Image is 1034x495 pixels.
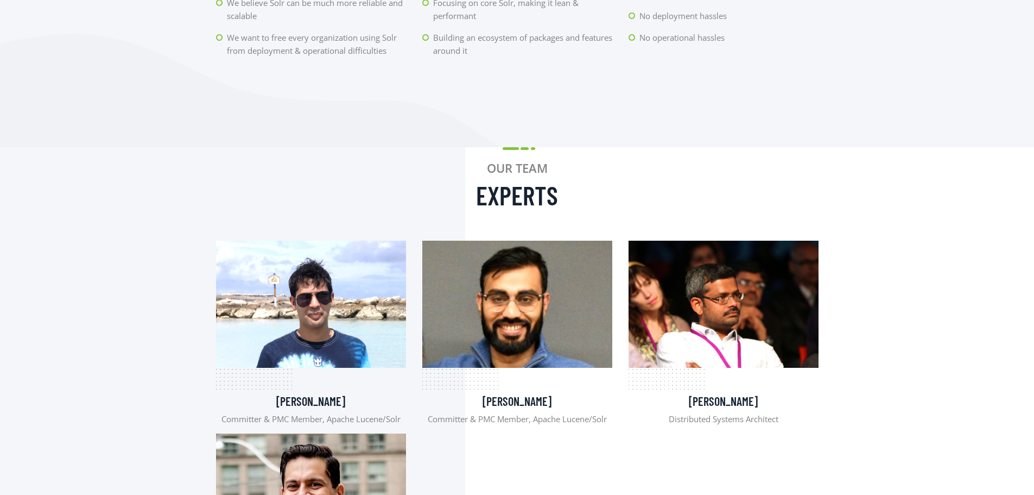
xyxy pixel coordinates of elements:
[629,31,819,44] li: No operational hassles
[216,180,819,211] h2: Experts
[629,9,819,22] li: No deployment hassles
[669,413,778,424] span: Distributed Systems Architect
[428,413,607,424] span: Committer & PMC Member, Apache Lucene/Solr
[422,394,612,408] h4: [PERSON_NAME]
[216,394,406,408] h4: [PERSON_NAME]
[629,394,819,408] h4: [PERSON_NAME]
[422,31,612,57] li: Building an ecosystem of packages and features around it
[216,31,406,57] li: We want to free every organization using Solr from deployment & operational difficulties
[216,161,819,175] h4: Our Team
[629,241,819,367] img: Kishore Angani
[216,241,406,367] img: Ishan Chattopadhyaya
[422,241,612,367] img: Noble Paul
[221,413,401,424] span: Committer & PMC Member, Apache Lucene/Solr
